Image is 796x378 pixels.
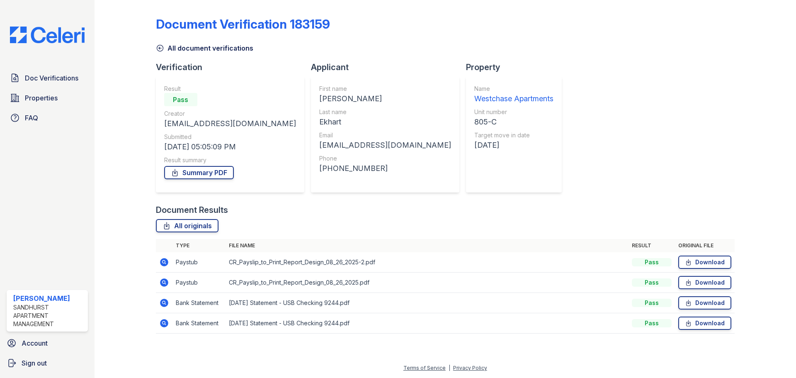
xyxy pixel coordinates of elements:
[22,358,47,368] span: Sign out
[319,116,451,128] div: Ekhart
[226,239,629,252] th: File name
[13,303,85,328] div: Sandhurst Apartment Management
[226,293,629,313] td: [DATE] Statement - USB Checking 9244.pdf
[25,73,78,83] span: Doc Verifications
[319,93,451,105] div: [PERSON_NAME]
[675,239,735,252] th: Original file
[156,219,218,232] a: All originals
[172,313,226,334] td: Bank Statement
[156,17,330,32] div: Document Verification 183159
[632,278,672,287] div: Pass
[474,139,553,151] div: [DATE]
[156,43,253,53] a: All document verifications
[632,319,672,327] div: Pass
[3,27,91,43] img: CE_Logo_Blue-a8612792a0a2168367f1c8372b55b34899dd931a85d93a1a3d3e32e68fde9ad4.png
[156,61,311,73] div: Verification
[466,61,568,73] div: Property
[319,163,451,174] div: [PHONE_NUMBER]
[311,61,466,73] div: Applicant
[164,85,296,93] div: Result
[319,139,451,151] div: [EMAIL_ADDRESS][DOMAIN_NAME]
[172,239,226,252] th: Type
[164,133,296,141] div: Submitted
[3,355,91,371] a: Sign out
[678,296,731,310] a: Download
[319,108,451,116] div: Last name
[25,113,38,123] span: FAQ
[678,276,731,289] a: Download
[629,239,675,252] th: Result
[25,93,58,103] span: Properties
[678,256,731,269] a: Download
[474,85,553,93] div: Name
[474,93,553,105] div: Westchase Apartments
[632,299,672,307] div: Pass
[453,365,487,371] a: Privacy Policy
[319,131,451,139] div: Email
[164,118,296,129] div: [EMAIL_ADDRESS][DOMAIN_NAME]
[156,204,228,216] div: Document Results
[7,110,88,126] a: FAQ
[164,156,296,164] div: Result summary
[474,108,553,116] div: Unit number
[7,70,88,86] a: Doc Verifications
[22,338,48,348] span: Account
[3,335,91,351] a: Account
[172,273,226,293] td: Paystub
[319,85,451,93] div: First name
[172,293,226,313] td: Bank Statement
[164,110,296,118] div: Creator
[449,365,450,371] div: |
[164,93,197,106] div: Pass
[474,116,553,128] div: 805-C
[474,131,553,139] div: Target move in date
[164,141,296,153] div: [DATE] 05:05:09 PM
[172,252,226,273] td: Paystub
[226,313,629,334] td: [DATE] Statement - USB Checking 9244.pdf
[226,252,629,273] td: CR_Payslip_to_Print_Report_Design_08_26_2025-2.pdf
[7,90,88,106] a: Properties
[403,365,446,371] a: Terms of Service
[632,258,672,266] div: Pass
[319,154,451,163] div: Phone
[226,273,629,293] td: CR_Payslip_to_Print_Report_Design_08_26_2025.pdf
[678,317,731,330] a: Download
[13,293,85,303] div: [PERSON_NAME]
[164,166,234,179] a: Summary PDF
[474,85,553,105] a: Name Westchase Apartments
